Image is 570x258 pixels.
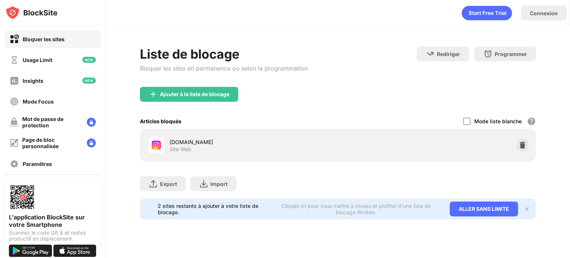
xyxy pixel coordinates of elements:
img: favicons [152,141,161,150]
img: lock-menu.svg [87,138,96,147]
img: lock-menu.svg [87,118,96,127]
img: time-usage-off.svg [10,55,19,65]
div: Paramêtres [23,161,52,167]
div: Usage Limit [23,57,52,63]
div: Bloquer les sites en permanence ou selon la programmation [140,65,308,72]
div: Connexion [530,10,558,16]
div: Rediriger [437,51,460,57]
div: Mot de passe de protection [22,116,81,128]
img: get-it-on-google-play.svg [9,245,52,257]
div: Bloquer les sites [23,36,65,42]
div: Programmer [495,51,527,57]
div: Site Web [170,146,191,153]
img: new-icon.svg [82,57,96,63]
div: L'application BlockSite sur votre Smartphone [9,213,96,228]
div: Export [160,181,177,187]
div: Mode Focus [23,98,54,105]
img: logo-blocksite.svg [5,5,58,20]
img: customize-block-page-off.svg [10,138,19,147]
img: options-page-qr-code.png [9,184,36,210]
img: settings-off.svg [10,159,19,169]
div: 2 sites restants à ajouter à votre liste de blocage. [158,203,267,215]
img: x-button.svg [524,206,530,212]
div: Mode liste blanche [474,118,522,124]
img: new-icon.svg [82,78,96,84]
div: Page de bloc personnalisée [22,137,81,149]
img: focus-off.svg [10,97,19,106]
div: Articles bloqués [140,118,181,124]
div: Cliquez ici pour vous mettre à niveau et profiter d'une liste de blocage illimitée. [272,203,441,215]
div: [DOMAIN_NAME] [170,138,338,146]
img: block-on.svg [10,35,19,44]
img: password-protection-off.svg [10,118,19,127]
div: animation [462,6,512,20]
div: ALLER SANS LIMITE [450,202,518,216]
div: Liste de blocage [140,46,308,62]
div: Scannez le code QR & et restez productif en déplacement. [9,230,96,242]
img: download-on-the-app-store.svg [53,245,96,257]
div: Ajouter à la liste de blocage [160,91,229,97]
div: Insights [23,78,43,84]
div: Import [210,181,227,187]
img: insights-off.svg [10,76,19,85]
